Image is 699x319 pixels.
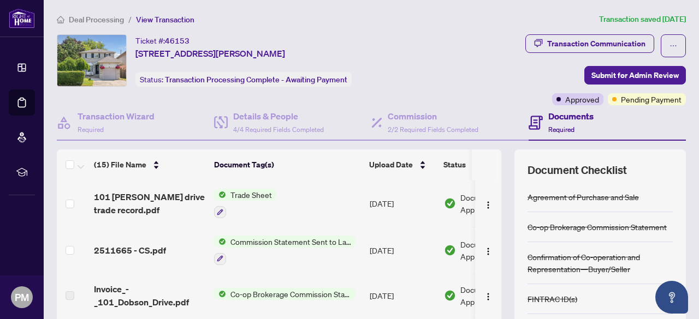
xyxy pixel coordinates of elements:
span: 2511665 - CS.pdf [94,244,166,257]
th: Upload Date [365,149,439,180]
span: home [57,16,64,23]
h4: Details & People [233,110,324,123]
span: Status [443,159,466,171]
img: Status Icon [214,236,226,248]
div: Ticket #: [135,34,189,47]
span: 2/2 Required Fields Completed [388,125,478,134]
span: Deal Processing [69,15,124,25]
button: Status IconCommission Statement Sent to Lawyer [214,236,356,265]
span: Approved [565,93,599,105]
span: 4/4 Required Fields Completed [233,125,324,134]
div: Confirmation of Co-operation and Representation—Buyer/Seller [528,251,673,275]
span: 46153 [165,36,189,46]
li: / [128,13,132,26]
button: Transaction Communication [525,34,654,53]
img: logo [9,8,35,28]
span: Invoice_-_101_Dobson_Drive.pdf [94,282,205,309]
span: Submit for Admin Review [591,67,679,84]
span: Document Approved [460,191,528,215]
span: Required [548,125,574,134]
td: [DATE] [365,180,440,227]
th: (15) File Name [90,149,210,180]
article: Transaction saved [DATE] [599,13,686,26]
button: Status IconCo-op Brokerage Commission Statement [214,288,356,300]
img: Status Icon [214,288,226,300]
img: Document Status [444,244,456,256]
img: Logo [484,247,493,256]
td: [DATE] [365,274,440,317]
span: Document Approved [460,238,528,262]
img: IMG-E12290154_1.jpg [57,35,126,86]
span: 101 [PERSON_NAME] drive trade record.pdf [94,190,205,216]
span: Required [78,125,104,134]
span: PM [15,290,29,305]
button: Logo [479,195,497,212]
button: Logo [479,287,497,304]
h4: Documents [548,110,594,123]
span: Pending Payment [621,93,682,105]
button: Submit for Admin Review [584,66,686,85]
img: Document Status [444,290,456,302]
span: ellipsis [670,42,677,50]
div: FINTRAC ID(s) [528,293,577,305]
span: Co-op Brokerage Commission Statement [226,288,356,300]
span: View Transaction [136,15,194,25]
div: Co-op Brokerage Commission Statement [528,221,667,233]
img: Document Status [444,197,456,209]
span: Upload Date [369,159,413,171]
img: Logo [484,292,493,301]
span: [STREET_ADDRESS][PERSON_NAME] [135,47,285,60]
img: Status Icon [214,189,226,201]
span: Document Approved [460,284,528,308]
div: Status: [135,72,352,87]
div: Agreement of Purchase and Sale [528,191,639,203]
div: Transaction Communication [547,35,645,52]
th: Status [439,149,532,180]
span: (15) File Name [94,159,146,171]
button: Open asap [655,281,688,314]
h4: Commission [388,110,478,123]
span: Transaction Processing Complete - Awaiting Payment [165,75,347,85]
th: Document Tag(s) [210,149,365,180]
img: Logo [484,201,493,209]
h4: Transaction Wizard [78,110,155,123]
span: Trade Sheet [226,189,276,201]
td: [DATE] [365,227,440,274]
button: Logo [479,242,497,259]
button: Status IconTrade Sheet [214,189,276,218]
span: Document Checklist [528,162,627,178]
span: Commission Statement Sent to Lawyer [226,236,356,248]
